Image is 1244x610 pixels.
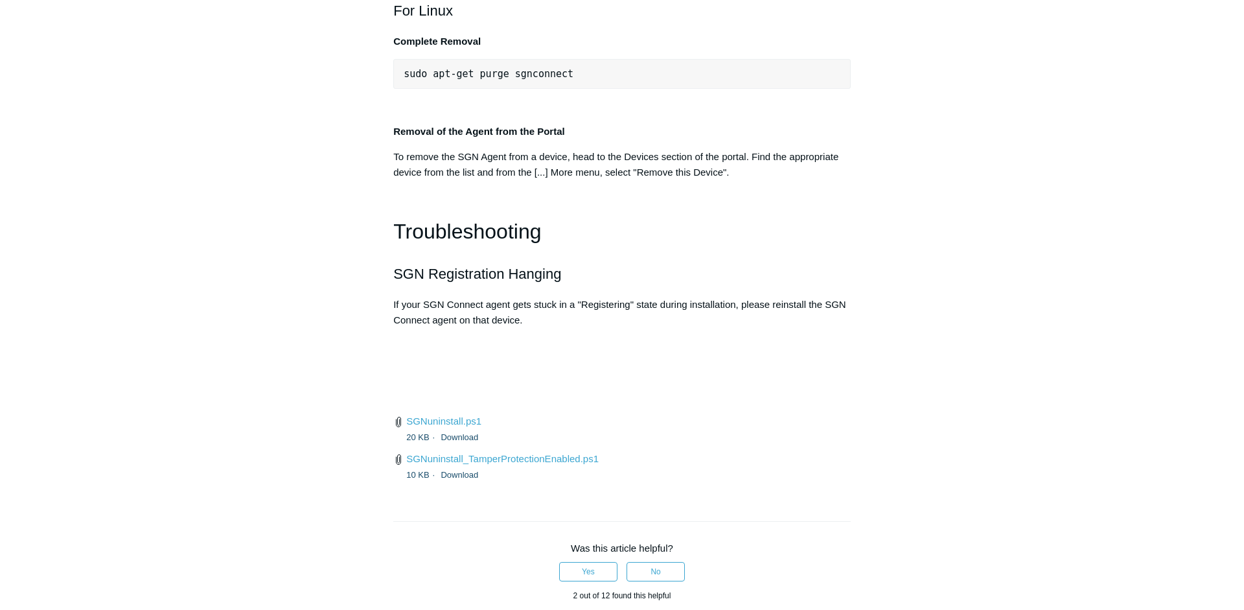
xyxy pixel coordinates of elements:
[627,562,685,581] button: This article was not helpful
[393,126,564,137] strong: Removal of the Agent from the Portal
[571,543,673,554] span: Was this article helpful?
[573,591,671,600] span: 2 out of 12 found this helpful
[406,432,438,442] span: 20 KB
[559,562,617,581] button: This article was helpful
[441,470,478,480] a: Download
[406,416,481,427] a: SGNuninstall.ps1
[393,299,846,325] span: If your SGN Connect agent gets stuck in a "Registering" state during installation, please reinsta...
[393,59,851,89] pre: sudo apt-get purge sgnconnect
[441,432,478,442] a: Download
[406,470,438,480] span: 10 KB
[393,151,838,178] span: To remove the SGN Agent from a device, head to the Devices section of the portal. Find the approp...
[393,36,481,47] strong: Complete Removal
[393,263,851,285] h2: SGN Registration Hanging
[406,453,599,464] a: SGNuninstall_TamperProtectionEnabled.ps1
[393,215,851,248] h1: Troubleshooting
